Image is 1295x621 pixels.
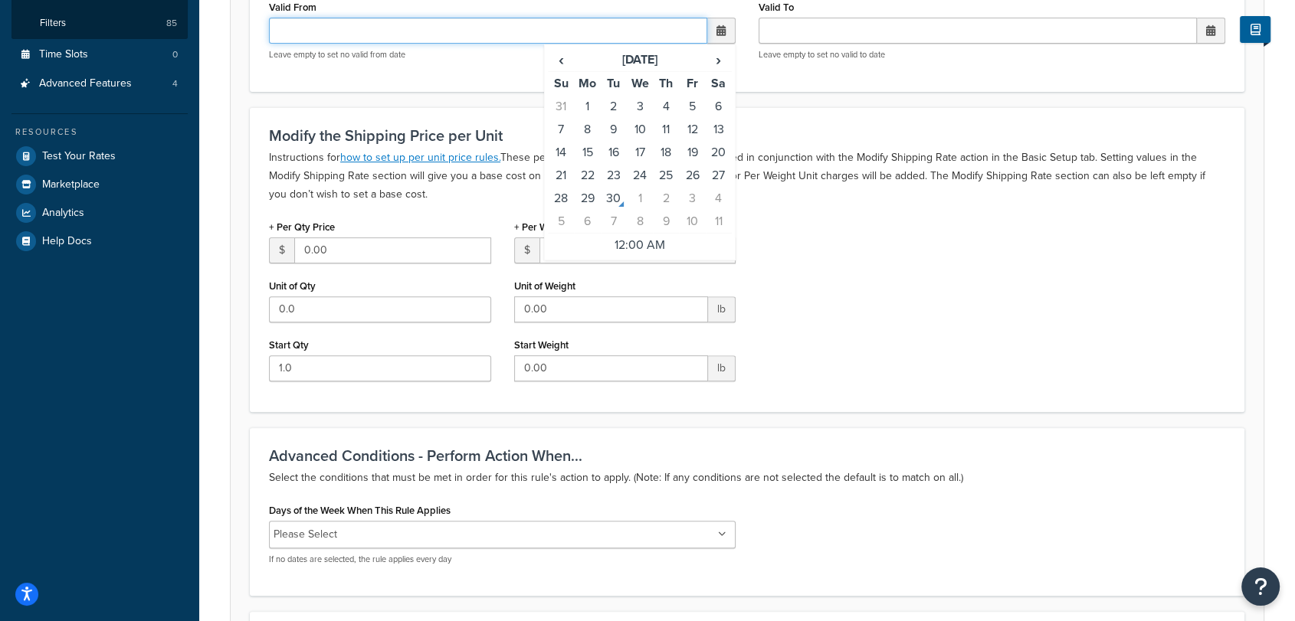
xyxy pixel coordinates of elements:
td: 4 [706,187,732,210]
label: Valid From [269,2,316,13]
td: 9 [601,118,627,141]
th: Su [548,72,574,96]
td: 5 [679,95,705,118]
span: lb [708,355,736,381]
td: 26 [679,164,705,187]
a: Marketplace [11,171,188,198]
th: Th [653,72,679,96]
li: Please Select [274,524,337,545]
span: Marketplace [42,178,100,191]
td: 24 [627,164,653,187]
td: 12:00 AM [548,234,732,257]
span: ‹ [549,49,573,70]
span: Filters [40,17,66,30]
td: 27 [706,164,732,187]
th: We [627,72,653,96]
a: Analytics [11,199,188,227]
label: + Per Weight Price [514,221,595,233]
span: Test Your Rates [42,150,116,163]
a: Help Docs [11,227,188,255]
td: 8 [627,210,653,234]
td: 6 [706,95,732,118]
td: 2 [601,95,627,118]
span: 4 [172,77,178,90]
th: Tu [601,72,627,96]
span: $ [269,237,294,263]
th: Fr [679,72,705,96]
td: 11 [706,210,732,234]
td: 11 [653,118,679,141]
td: 12 [679,118,705,141]
td: 29 [574,187,600,210]
td: 15 [574,141,600,164]
td: 21 [548,164,574,187]
td: 2 [653,187,679,210]
a: Filters85 [11,9,188,38]
th: Sa [706,72,732,96]
a: Test Your Rates [11,142,188,170]
p: Select the conditions that must be met in order for this rule's action to apply. (Note: If any co... [269,469,1225,487]
span: Advanced Features [39,77,132,90]
label: Unit of Weight [514,280,575,292]
td: 4 [653,95,679,118]
span: Help Docs [42,235,92,248]
span: 0 [172,48,178,61]
td: 23 [601,164,627,187]
td: 18 [653,141,679,164]
h3: Modify the Shipping Price per Unit [269,127,1225,144]
label: Valid To [759,2,794,13]
td: 7 [548,118,574,141]
td: 13 [706,118,732,141]
td: 3 [679,187,705,210]
a: Time Slots0 [11,41,188,69]
td: 7 [601,210,627,234]
label: Start Weight [514,339,569,351]
td: 9 [653,210,679,234]
div: Resources [11,126,188,139]
li: Filters [11,9,188,38]
p: Instructions for These per unit shipping price settings can be used in conjunction with the Modif... [269,149,1225,204]
td: 25 [653,164,679,187]
span: › [707,49,731,70]
p: If no dates are selected, the rule applies every day [269,554,736,565]
a: Advanced Features4 [11,70,188,98]
td: 28 [548,187,574,210]
td: 8 [574,118,600,141]
th: [DATE] [574,48,705,72]
span: 85 [166,17,177,30]
label: Start Qty [269,339,309,351]
td: 3 [627,95,653,118]
span: lb [708,296,736,322]
span: $ [514,237,539,263]
button: Open Resource Center [1241,567,1280,606]
label: Unit of Qty [269,280,316,292]
td: 19 [679,141,705,164]
p: Leave empty to set no valid from date [269,49,736,60]
td: 6 [574,210,600,234]
label: + Per Qty Price [269,221,335,233]
p: Leave empty to set no valid to date [759,49,1225,60]
th: Mo [574,72,600,96]
td: 17 [627,141,653,164]
span: Time Slots [39,48,88,61]
button: Show Help Docs [1240,16,1270,43]
td: 10 [679,210,705,234]
a: how to set up per unit price rules. [340,149,500,165]
td: 22 [574,164,600,187]
td: 14 [548,141,574,164]
td: 30 [601,187,627,210]
li: Advanced Features [11,70,188,98]
h3: Advanced Conditions - Perform Action When... [269,447,1225,464]
td: 1 [627,187,653,210]
td: 16 [601,141,627,164]
td: 20 [706,141,732,164]
td: 1 [574,95,600,118]
td: 10 [627,118,653,141]
td: 31 [548,95,574,118]
label: Days of the Week When This Rule Applies [269,505,451,516]
span: Analytics [42,207,84,220]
